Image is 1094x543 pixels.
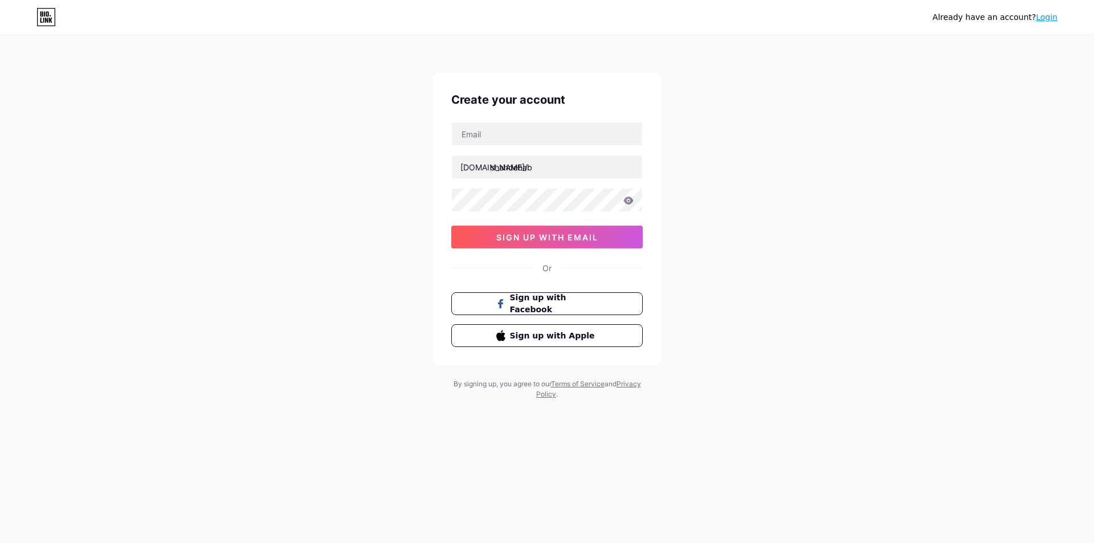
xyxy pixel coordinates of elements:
span: Sign up with Apple [510,330,598,342]
div: Or [542,262,552,274]
div: Already have an account? [933,11,1058,23]
button: Sign up with Apple [451,324,643,347]
button: Sign up with Facebook [451,292,643,315]
a: Terms of Service [551,379,605,388]
a: Login [1036,13,1058,22]
input: Email [452,123,642,145]
span: sign up with email [496,232,598,242]
span: Sign up with Facebook [510,292,598,316]
input: username [452,156,642,178]
div: Create your account [451,91,643,108]
div: By signing up, you agree to our and . [450,379,644,399]
div: [DOMAIN_NAME]/ [460,161,528,173]
button: sign up with email [451,226,643,248]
